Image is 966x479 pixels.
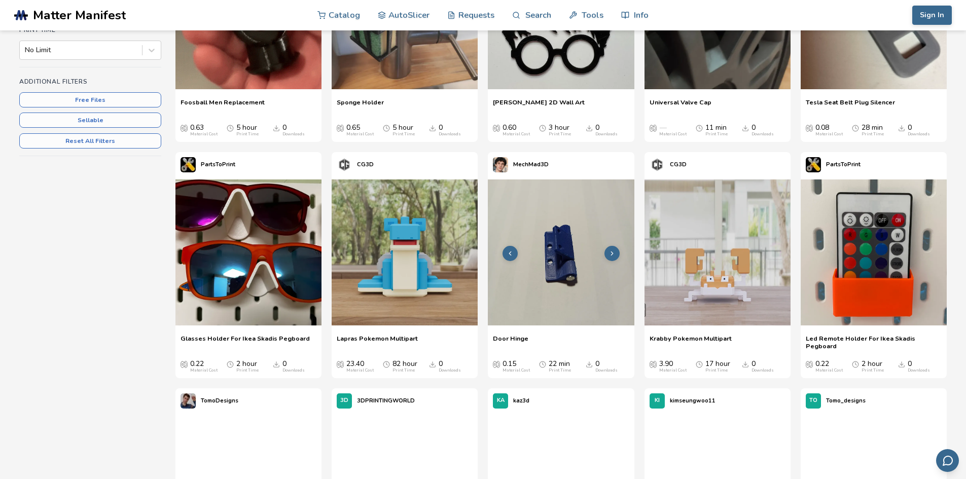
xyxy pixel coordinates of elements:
span: Downloads [898,124,905,132]
div: 28 min [862,124,884,137]
span: Average Print Time [227,124,234,132]
p: PartsToPrint [826,159,861,170]
span: Downloads [429,124,436,132]
span: Downloads [742,124,749,132]
div: Downloads [439,368,461,373]
span: — [659,124,666,132]
span: Average Cost [650,360,657,368]
span: Average Print Time [696,124,703,132]
div: Material Cost [503,368,530,373]
button: Sellable [19,113,161,128]
div: 0 [439,124,461,137]
p: MechMad3D [513,159,549,170]
a: Lapras Pokemon Multipart [337,335,418,350]
span: Downloads [429,360,436,368]
span: Average Cost [806,124,813,132]
span: Average Cost [806,360,813,368]
div: Print Time [236,368,259,373]
span: Downloads [586,360,593,368]
span: Average Cost [337,360,344,368]
div: 11 min [705,124,728,137]
span: Average Print Time [696,360,703,368]
span: Average Cost [181,360,188,368]
button: Reset All Filters [19,133,161,149]
div: Downloads [439,132,461,137]
div: Downloads [908,132,930,137]
span: [PERSON_NAME] 2D Wall Art [493,98,585,114]
div: 0.15 [503,360,530,373]
div: 5 hour [236,124,259,137]
a: Krabby Pokemon Multipart [650,335,732,350]
img: CG3D's profile [337,157,352,172]
div: 3 hour [549,124,571,137]
div: Material Cost [346,132,374,137]
div: 0 [595,124,618,137]
span: Average Cost [337,124,344,132]
a: Tesla Seat Belt Plug Silencer [806,98,895,114]
span: Matter Manifest [33,8,126,22]
span: Average Cost [181,124,188,132]
span: Door Hinge [493,335,528,350]
div: Downloads [595,368,618,373]
div: Downloads [752,132,774,137]
div: Print Time [862,368,884,373]
div: Downloads [282,132,305,137]
span: Average Cost [493,124,500,132]
img: PartsToPrint's profile [181,157,196,172]
div: 0 [908,360,930,373]
div: 0.22 [815,360,843,373]
div: 2 hour [236,360,259,373]
div: 23.40 [346,360,374,373]
div: Print Time [862,132,884,137]
div: 0 [752,360,774,373]
div: 0 [908,124,930,137]
p: kimseungwoo11 [670,395,715,406]
button: Sign In [912,6,952,25]
div: 2 hour [862,360,884,373]
div: Print Time [392,132,415,137]
div: 0 [282,124,305,137]
div: Print Time [549,368,571,373]
span: Led Remote Holder For Ikea Skadis Pegboard [806,335,942,350]
div: Print Time [549,132,571,137]
div: Downloads [908,368,930,373]
button: Send feedback via email [936,449,959,472]
div: Material Cost [815,132,843,137]
a: Glasses Holder For Ikea Skadis Pegboard [181,335,310,350]
a: CG3D's profileCG3D [645,152,692,177]
div: Material Cost [346,368,374,373]
div: Material Cost [190,132,218,137]
input: No Limit [25,46,27,54]
div: 0.65 [346,124,374,137]
div: 17 hour [705,360,730,373]
a: Universal Valve Cap [650,98,711,114]
img: MechMad3D's profile [493,157,508,172]
p: TomoDesigns [201,395,238,406]
span: Average Print Time [383,124,390,132]
span: KI [655,397,660,404]
div: Downloads [282,368,305,373]
span: Downloads [898,360,905,368]
span: Average Print Time [539,360,546,368]
div: Print Time [236,132,259,137]
div: Material Cost [503,132,530,137]
a: Sponge Holder [337,98,384,114]
a: CG3D's profileCG3D [332,152,379,177]
span: Average Print Time [227,360,234,368]
p: Tomo_designs [826,395,866,406]
div: 0.08 [815,124,843,137]
span: Downloads [742,360,749,368]
div: Material Cost [659,132,687,137]
span: Average Print Time [852,124,859,132]
span: Downloads [273,124,280,132]
p: CG3D [670,159,687,170]
p: kaz3d [513,395,529,406]
div: 0 [752,124,774,137]
div: 3.90 [659,360,687,373]
div: 0 [595,360,618,373]
div: Downloads [752,368,774,373]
